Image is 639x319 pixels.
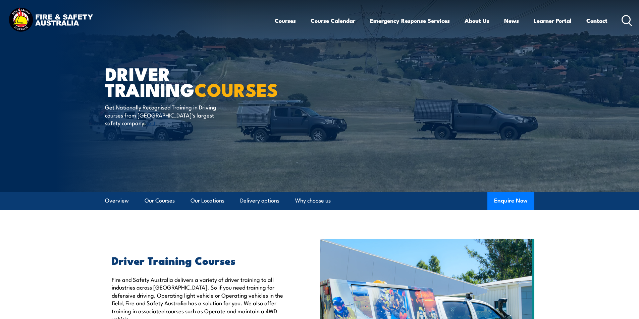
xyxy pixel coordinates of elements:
[311,12,355,29] a: Course Calendar
[275,12,296,29] a: Courses
[504,12,519,29] a: News
[240,192,279,210] a: Delivery options
[105,192,129,210] a: Overview
[195,75,278,103] strong: COURSES
[146,118,156,127] a: test
[295,192,331,210] a: Why choose us
[105,66,271,97] h1: Driver Training
[105,103,227,127] p: Get Nationally Recognised Training in Driving courses from [GEOGRAPHIC_DATA]’s largest safety com...
[145,192,175,210] a: Our Courses
[586,12,607,29] a: Contact
[370,12,450,29] a: Emergency Response Services
[191,192,224,210] a: Our Locations
[487,192,534,210] button: Enquire Now
[534,12,572,29] a: Learner Portal
[465,12,489,29] a: About Us
[112,255,289,265] h2: Driver Training Courses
